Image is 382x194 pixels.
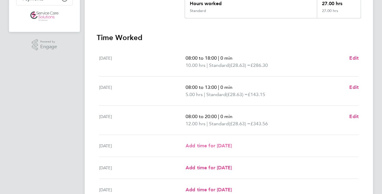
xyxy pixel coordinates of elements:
[186,143,232,149] span: Add time for [DATE]
[16,11,73,21] a: Go to home page
[209,120,229,127] span: Standard
[186,55,217,61] span: 08:00 to 18:00
[186,121,205,127] span: 12.00 hrs
[186,92,203,97] span: 5.00 hrs
[40,39,57,44] span: Powered by
[218,84,219,90] span: |
[349,113,359,120] a: Edit
[349,84,359,90] span: Edit
[229,62,250,68] span: (£28.63) =
[99,142,186,149] div: [DATE]
[226,92,248,97] span: (£28.63) =
[186,62,205,68] span: 10.00 hrs
[220,84,232,90] span: 0 min
[99,186,186,193] div: [DATE]
[186,114,217,119] span: 08:00 to 20:00
[349,55,359,61] span: Edit
[186,165,232,171] span: Add time for [DATE]
[317,8,361,18] div: 27.00 hrs
[250,121,268,127] span: £343.56
[97,33,361,42] h3: Time Worked
[99,113,186,127] div: [DATE]
[218,114,219,119] span: |
[99,55,186,69] div: [DATE]
[186,187,232,192] span: Add time for [DATE]
[250,62,268,68] span: £286.30
[349,55,359,62] a: Edit
[349,114,359,119] span: Edit
[349,84,359,91] a: Edit
[190,8,206,13] div: Standard
[30,11,59,21] img: servicecare-logo-retina.png
[207,62,208,68] span: |
[32,39,57,51] a: Powered byEngage
[207,121,208,127] span: |
[99,84,186,98] div: [DATE]
[209,62,229,69] span: Standard
[229,121,250,127] span: (£28.63) =
[186,186,232,193] a: Add time for [DATE]
[218,55,219,61] span: |
[220,55,232,61] span: 0 min
[40,44,57,49] span: Engage
[204,92,205,97] span: |
[206,91,226,98] span: Standard
[186,84,217,90] span: 08:00 to 13:00
[248,92,265,97] span: £143.15
[220,114,232,119] span: 0 min
[186,142,232,149] a: Add time for [DATE]
[186,164,232,171] a: Add time for [DATE]
[99,164,186,171] div: [DATE]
